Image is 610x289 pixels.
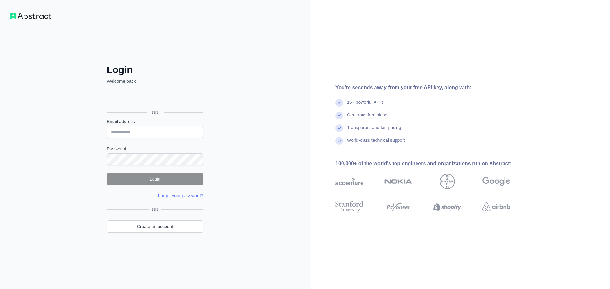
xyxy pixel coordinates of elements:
img: check mark [335,99,343,107]
img: shopify [433,200,461,214]
img: google [482,174,510,189]
img: airbnb [482,200,510,214]
div: You're seconds away from your free API key, along with: [335,84,531,91]
div: 15+ powerful API's [347,99,384,112]
div: World-class technical support [347,137,405,150]
span: OR [149,207,161,213]
img: check mark [335,124,343,132]
span: OR [147,109,164,116]
div: 100,000+ of the world's top engineers and organizations run on Abstract: [335,160,531,167]
img: check mark [335,112,343,119]
label: Email address [107,118,203,125]
a: Create an account [107,220,203,233]
img: bayer [440,174,455,189]
img: nokia [384,174,412,189]
img: check mark [335,137,343,145]
img: Workflow [10,13,51,19]
label: Password [107,146,203,152]
iframe: Bouton "Se connecter avec Google" [104,91,205,105]
img: payoneer [384,200,412,214]
img: accenture [335,174,363,189]
h2: Login [107,64,203,76]
p: Welcome back [107,78,203,84]
button: Login [107,173,203,185]
a: Forgot your password? [158,193,203,198]
div: Transparent and fair pricing [347,124,401,137]
div: Generous free plans [347,112,387,124]
img: stanford university [335,200,363,214]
